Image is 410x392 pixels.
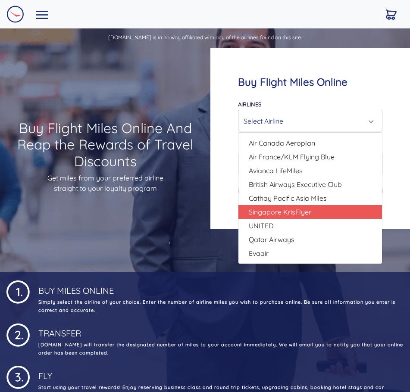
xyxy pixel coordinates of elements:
span: Cathay Pacific Asia Miles [249,193,327,203]
span: UNITED [249,221,274,231]
p: Get miles from your preferred airline straight to your loyalty program [14,173,197,193]
span: Singapore KrisFlyer [249,207,311,217]
h4: Buy Miles Online [37,279,404,296]
img: Cart [386,9,397,20]
div: Select Airline [244,113,372,129]
a: Logo [6,3,24,25]
p: Simply select the airline of your choice. Enter the number of airline miles you wish to purchase ... [37,298,404,314]
span: Air Canada Aeroplan [249,138,315,148]
img: Toggle [36,11,48,19]
h4: Fly [37,364,404,381]
span: British Airways Executive Club [249,179,342,190]
p: [DOMAIN_NAME] will transfer the designated number of miles to your account immediately. We will e... [37,341,404,357]
span: Avianca LifeMiles [249,165,303,176]
h4: Buy Flight Miles Online [238,76,382,88]
span: Air France/KLM Flying Blue [249,152,335,162]
img: Logo [6,6,24,23]
button: Toggle navigation [31,7,54,21]
img: 1 [6,321,30,347]
h4: Transfer [37,321,404,339]
span: Qatar Airways [249,234,294,245]
img: 1 [6,279,30,304]
button: Select Airline [238,110,382,131]
label: Airlines [238,101,261,108]
span: Evaair [249,248,269,258]
h1: Buy Flight Miles Online And Reap the Rewards of Travel Discounts [14,120,197,169]
img: 1 [6,364,30,389]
